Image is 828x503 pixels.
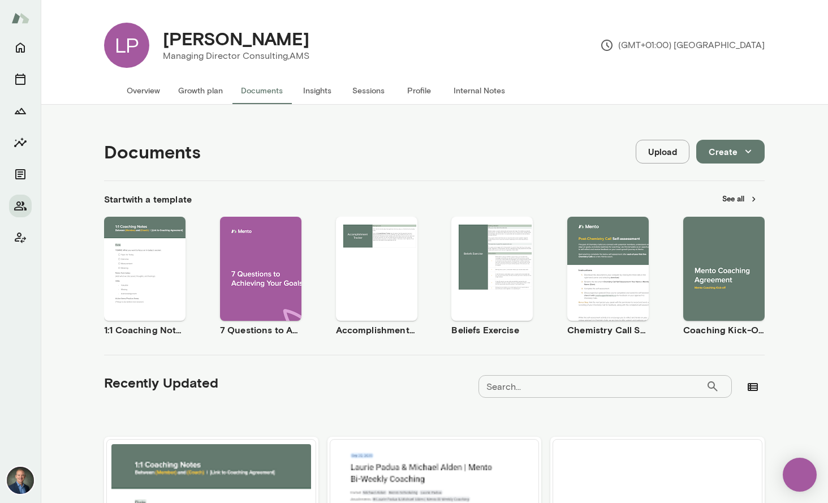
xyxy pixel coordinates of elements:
[683,323,765,337] h6: Coaching Kick-Off | Coaching Agreement
[104,23,149,68] div: LP
[451,323,533,337] h6: Beliefs Exercise
[104,373,218,392] h5: Recently Updated
[600,38,765,52] p: (GMT+01:00) [GEOGRAPHIC_DATA]
[9,226,32,249] button: Client app
[163,49,309,63] p: Managing Director Consulting, AMS
[9,36,32,59] button: Home
[636,140,689,164] button: Upload
[445,77,514,104] button: Internal Notes
[9,131,32,154] button: Insights
[292,77,343,104] button: Insights
[232,77,292,104] button: Documents
[567,323,649,337] h6: Chemistry Call Self-Assessment [Coaches only]
[7,467,34,494] img: Michael Alden
[394,77,445,104] button: Profile
[715,190,765,208] button: See all
[104,192,192,206] h6: Start with a template
[9,100,32,122] button: Growth Plan
[104,323,186,337] h6: 1:1 Coaching Notes
[220,323,301,337] h6: 7 Questions to Achieving Your Goals
[343,77,394,104] button: Sessions
[163,28,309,49] h4: [PERSON_NAME]
[9,68,32,91] button: Sessions
[104,141,201,162] h4: Documents
[336,323,417,337] h6: Accomplishment Tracker
[9,163,32,186] button: Documents
[118,77,169,104] button: Overview
[696,140,765,164] button: Create
[9,195,32,217] button: Members
[11,7,29,29] img: Mento
[169,77,232,104] button: Growth plan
